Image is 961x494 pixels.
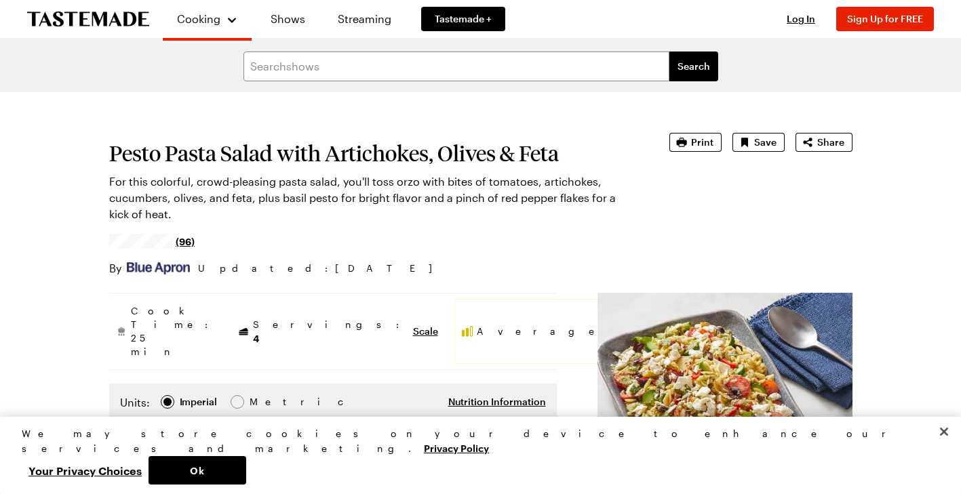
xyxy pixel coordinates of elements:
div: Privacy [22,426,928,485]
span: Cooking [177,12,220,25]
div: By [109,260,190,276]
button: Ok [149,456,246,485]
div: Imperial [180,394,217,409]
button: Print [669,133,722,152]
button: filters [669,52,718,81]
button: Scale [413,325,438,338]
a: 4.65/5 stars from 96 reviews [109,236,195,247]
button: Cooking [176,5,238,33]
span: Cook Time: 25 min [131,304,215,358]
span: Sign Up for FREE [847,13,923,24]
span: Average [477,325,606,338]
label: Units: [120,394,150,411]
button: Log In [774,12,828,26]
span: Log In [787,13,815,24]
button: Save recipe [732,133,785,152]
h1: Pesto Pasta Salad with Artichokes, Olives & Feta [109,141,631,165]
span: Updated : [DATE] [198,261,446,276]
a: Tastemade + [421,7,505,31]
span: Tastemade + [435,12,492,26]
span: Print [691,136,713,149]
span: Imperial [180,394,218,409]
span: Share [817,136,844,149]
button: Share [796,133,852,152]
div: We may store cookies on your device to enhance our services and marketing. [22,426,928,456]
span: 4 [253,331,259,344]
p: For this colorful, crowd-pleasing pasta salad, you'll toss orzo with bites of tomatoes, artichoke... [109,173,631,222]
button: Sign Up for FREE [836,7,934,31]
button: Your Privacy Choices [22,456,149,485]
div: Metric [250,394,278,409]
button: Close [929,417,959,447]
span: Metric [250,394,279,409]
a: More information about your privacy, opens in a new tab [424,441,489,454]
span: Save [754,136,777,149]
a: To Tastemade Home Page [27,12,149,27]
span: Servings: [253,318,406,346]
span: Search [678,60,710,73]
span: (96) [176,234,195,248]
button: Nutrition Information [448,395,546,409]
div: Imperial Metric [120,394,278,413]
img: Blue Apron [127,262,190,274]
